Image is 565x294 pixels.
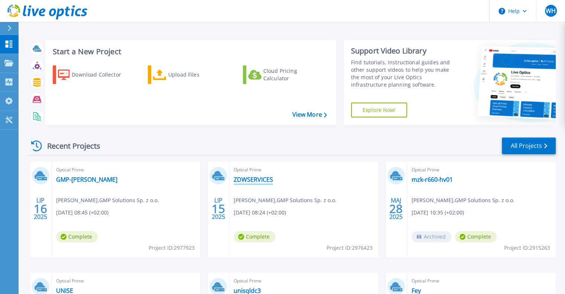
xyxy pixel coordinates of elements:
[29,137,110,155] div: Recent Projects
[412,209,464,217] span: [DATE] 10:35 (+02:00)
[234,166,373,174] span: Optical Prime
[327,244,373,252] span: Project ID: 2976423
[546,8,556,14] span: WH
[56,166,196,174] span: Optical Prime
[234,209,286,217] span: [DATE] 08:24 (+02:00)
[211,195,225,222] div: LIP 2025
[455,231,497,242] span: Complete
[56,209,108,217] span: [DATE] 08:45 (+02:00)
[234,231,275,242] span: Complete
[56,196,159,204] span: [PERSON_NAME] , GMP Solutions Sp. z o.o.
[263,67,323,82] div: Cloud Pricing Calculator
[243,65,326,84] a: Cloud Pricing Calculator
[53,65,136,84] a: Download Collector
[412,196,514,204] span: [PERSON_NAME] , GMP Solutions Sp. z o.o.
[149,244,195,252] span: Project ID: 2977923
[168,67,228,82] div: Upload Files
[56,231,98,242] span: Complete
[72,67,131,82] div: Download Collector
[412,277,551,285] span: Optical Prime
[53,48,327,56] h3: Start a New Project
[412,231,451,242] span: Archived
[56,277,196,285] span: Optical Prime
[351,103,407,117] a: Explore Now!
[148,65,231,84] a: Upload Files
[56,176,117,183] a: GMP-[PERSON_NAME]
[351,46,458,56] div: Support Video Library
[412,166,551,174] span: Optical Prime
[212,206,225,212] span: 15
[351,59,458,88] div: Find tutorials, instructional guides and other support videos to help you make the most of your L...
[389,195,403,222] div: MAJ 2025
[292,111,327,118] a: View More
[234,176,273,183] a: ZDWSERVICES
[412,176,453,183] a: mzk-r660-hv01
[234,196,337,204] span: [PERSON_NAME] , GMP Solutions Sp. z o.o.
[234,277,373,285] span: Optical Prime
[504,244,550,252] span: Project ID: 2915263
[34,206,47,212] span: 16
[33,195,48,222] div: LIP 2025
[389,206,403,212] span: 28
[502,138,556,154] a: All Projects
